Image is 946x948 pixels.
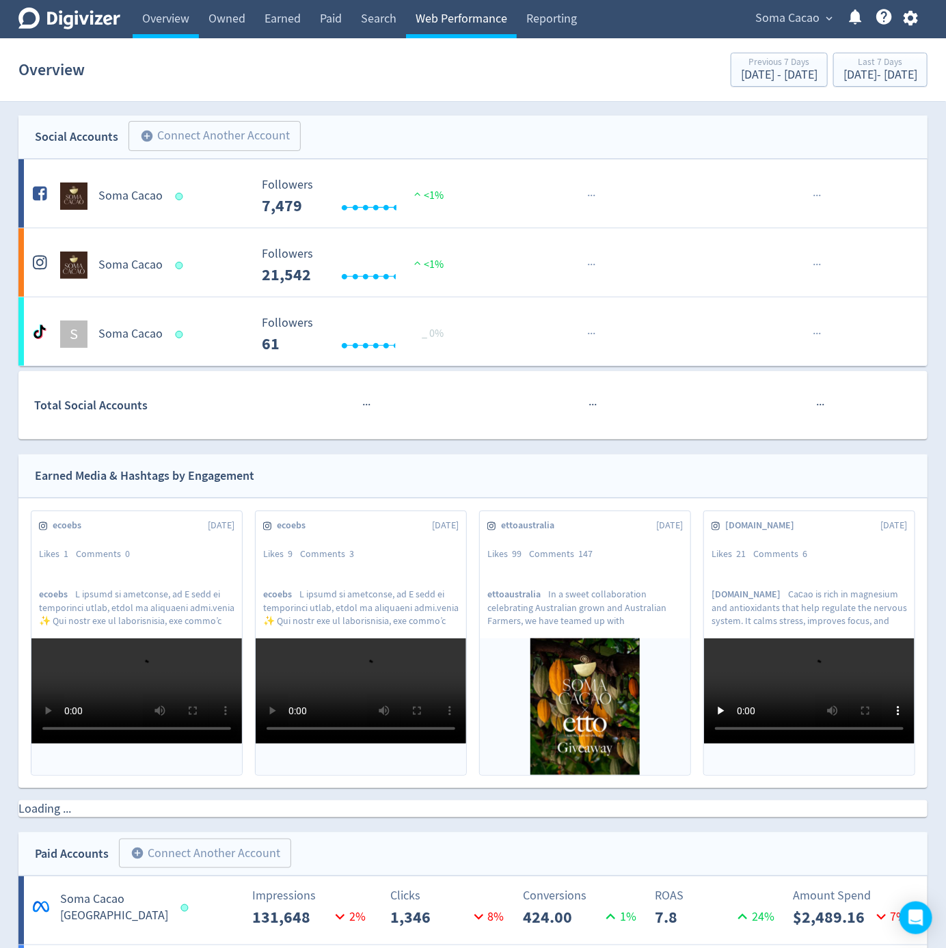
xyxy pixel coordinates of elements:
[587,256,590,273] span: ·
[208,519,234,532] span: [DATE]
[731,53,828,87] button: Previous 7 Days[DATE] - [DATE]
[263,588,459,626] p: L ipsumd si ametconse, ad E sedd ei temporinci utlab, etdol ma aliquaeni admi.venia ✨ Qui nostr e...
[176,331,187,338] span: Data last synced: 8 Sep 2025, 9:01pm (AEST)
[523,905,602,930] p: 424.00
[288,547,293,560] span: 9
[843,69,917,81] div: [DATE] - [DATE]
[822,396,824,414] span: ·
[712,588,788,601] span: [DOMAIN_NAME]
[18,800,928,817] p: Loading ...
[813,256,816,273] span: ·
[529,547,600,561] div: Comments
[60,252,87,279] img: Soma Cacao undefined
[655,905,733,930] p: 7.8
[816,256,819,273] span: ·
[595,396,597,414] span: ·
[263,588,299,601] span: ecoebs
[31,511,242,775] a: ecoebs[DATE]Likes1Comments0ecoebsL ipsumd si ametconse, ad E sedd ei temporinci utlab, etdol ma a...
[119,839,291,869] button: Connect Another Account
[813,325,816,342] span: ·
[256,316,461,353] svg: Followers ---
[256,247,461,284] svg: Followers ---
[843,57,917,69] div: Last 7 Days
[129,121,301,151] button: Connect Another Account
[349,547,354,560] span: 3
[523,886,647,905] p: Conversions
[391,886,515,905] p: Clicks
[411,258,444,271] span: <1%
[256,178,461,215] svg: Followers ---
[819,396,822,414] span: ·
[64,547,68,560] span: 1
[733,908,774,926] p: 24 %
[816,187,819,204] span: ·
[593,187,595,204] span: ·
[300,547,362,561] div: Comments
[501,519,562,532] span: ettoaustralia
[487,588,683,626] p: In a sweet collaboration celebrating Australian grown and Australian Farmers, we have teamed up w...
[593,256,595,273] span: ·
[823,12,835,25] span: expand_more
[118,123,301,151] a: Connect Another Account
[34,396,252,416] div: Total Social Accounts
[125,547,130,560] span: 0
[176,193,187,200] span: Data last synced: 8 Sep 2025, 6:01pm (AEST)
[263,547,300,561] div: Likes
[39,588,234,626] p: L ipsumd si ametconse, ad E sedd ei temporinci utlab, etdol ma aliquaeni admi.venia ✨ Qui nostr e...
[819,325,822,342] span: ·
[819,187,822,204] span: ·
[880,519,907,532] span: [DATE]
[590,256,593,273] span: ·
[794,886,917,905] p: Amount Spend
[109,841,291,869] a: Connect Another Account
[900,902,932,934] div: Open Intercom Messenger
[98,257,163,273] h5: Soma Cacao
[655,886,779,905] p: ROAS
[411,189,444,202] span: <1%
[432,519,459,532] span: [DATE]
[18,228,928,297] a: Soma Cacao undefinedSoma Cacao Followers --- Followers 21,542 <1%······
[487,547,529,561] div: Likes
[39,547,76,561] div: Likes
[753,547,815,561] div: Comments
[422,327,444,340] span: _ 0%
[53,519,89,532] span: ecoebs
[39,588,75,601] span: ecoebs
[593,325,595,342] span: ·
[60,321,87,348] div: S
[872,908,907,926] p: 7 %
[587,187,590,204] span: ·
[140,129,154,143] span: add_circle
[35,466,254,486] div: Earned Media & Hashtags by Engagement
[470,908,504,926] p: 8 %
[833,53,928,87] button: Last 7 Days[DATE]- [DATE]
[98,188,163,204] h5: Soma Cacao
[18,159,928,228] a: Soma Cacao undefinedSoma Cacao Followers --- Followers 7,479 <1%······
[60,891,168,924] h5: Soma Cacao [GEOGRAPHIC_DATA]
[411,258,424,268] img: positive-performance.svg
[741,57,817,69] div: Previous 7 Days
[813,187,816,204] span: ·
[18,876,928,945] a: *Soma Cacao [GEOGRAPHIC_DATA]Impressions131,6482%Clicks1,3468%Conversions424.001%ROAS7.824%Amount...
[480,511,690,775] a: ettoaustralia[DATE]Likes99Comments147ettoaustraliaIn a sweet collaboration celebrating Australian...
[656,519,683,532] span: [DATE]
[512,547,522,560] span: 99
[131,846,144,860] span: add_circle
[252,905,331,930] p: 131,648
[391,905,470,930] p: 1,346
[816,325,819,342] span: ·
[487,588,548,601] span: ettoaustralia
[816,396,819,414] span: ·
[802,547,807,560] span: 6
[578,547,593,560] span: 147
[368,396,371,414] span: ·
[589,396,592,414] span: ·
[741,69,817,81] div: [DATE] - [DATE]
[712,547,753,561] div: Likes
[76,547,137,561] div: Comments
[98,326,163,342] h5: Soma Cacao
[35,844,109,864] div: Paid Accounts
[751,8,836,29] button: Soma Cacao
[712,588,907,626] p: Caсao is rich in magnesium and antioxidants that help regulate the nervous system. It calms stres...
[18,297,928,366] a: SSoma Cacao Followers --- _ 0% Followers 61 ······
